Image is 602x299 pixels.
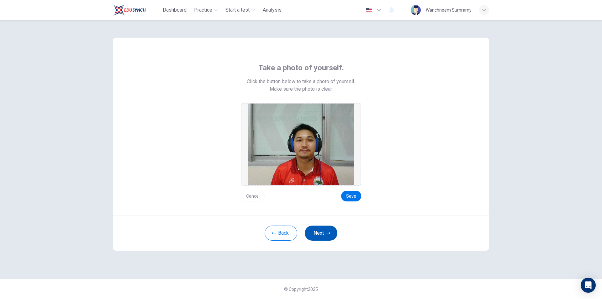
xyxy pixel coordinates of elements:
[265,226,297,241] button: Back
[341,191,361,201] button: Save
[194,6,212,14] span: Practice
[163,6,187,14] span: Dashboard
[260,4,284,16] button: Analysis
[241,191,265,201] button: Cancel
[581,278,596,293] div: Open Intercom Messenger
[113,4,146,16] img: Train Test logo
[223,4,258,16] button: Start a test
[411,5,421,15] img: Profile picture
[160,4,189,16] button: Dashboard
[305,226,337,241] button: Next
[426,6,472,14] div: Wanchnoem Sumramy
[284,287,318,292] span: © Copyright 2025
[113,4,160,16] a: Train Test logo
[248,104,354,185] img: preview screemshot
[247,78,356,85] span: Click the button below to take a photo of yourself.
[258,63,344,73] span: Take a photo of yourself.
[270,85,333,93] span: Make sure the photo is clear.
[192,4,220,16] button: Practice
[225,6,250,14] span: Start a test
[365,8,373,13] img: en
[263,6,282,14] span: Analysis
